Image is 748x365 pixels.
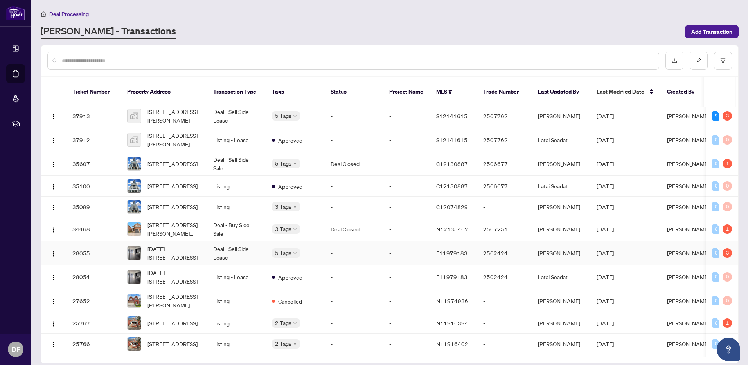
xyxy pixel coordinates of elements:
[597,226,614,233] span: [DATE]
[597,203,614,210] span: [DATE]
[597,320,614,327] span: [DATE]
[147,340,198,348] span: [STREET_ADDRESS]
[532,104,590,128] td: [PERSON_NAME]
[712,248,719,258] div: 0
[324,77,383,107] th: Status
[383,197,430,217] td: -
[436,249,467,257] span: E11979183
[712,296,719,305] div: 0
[667,182,709,190] span: [PERSON_NAME]
[324,128,383,152] td: -
[324,104,383,128] td: -
[324,176,383,197] td: -
[383,217,430,241] td: -
[324,265,383,289] td: -
[436,136,467,143] span: S12141615
[383,152,430,176] td: -
[436,226,468,233] span: N12135462
[11,344,20,355] span: DF
[6,6,25,20] img: logo
[667,203,709,210] span: [PERSON_NAME]
[436,160,468,167] span: C12130887
[128,246,141,260] img: thumbnail-img
[667,226,709,233] span: [PERSON_NAME]
[597,160,614,167] span: [DATE]
[128,222,141,236] img: thumbnail-img
[275,159,291,168] span: 5 Tags
[50,161,57,168] img: Logo
[47,134,60,146] button: Logo
[383,265,430,289] td: -
[293,162,297,166] span: down
[49,11,89,18] span: Deal Processing
[147,319,198,327] span: [STREET_ADDRESS]
[50,342,57,348] img: Logo
[278,182,302,191] span: Approved
[667,320,709,327] span: [PERSON_NAME]
[147,244,201,262] span: [DATE]-[STREET_ADDRESS]
[207,334,266,354] td: Listing
[667,297,709,304] span: [PERSON_NAME]
[597,136,614,143] span: [DATE]
[597,249,614,257] span: [DATE]
[275,339,291,348] span: 2 Tags
[597,182,614,190] span: [DATE]
[66,265,121,289] td: 28054
[532,197,590,217] td: [PERSON_NAME]
[275,224,291,233] span: 3 Tags
[147,268,201,285] span: [DATE]-[STREET_ADDRESS]
[712,181,719,191] div: 0
[47,110,60,122] button: Logo
[41,25,176,39] a: [PERSON_NAME] - Transactions
[532,289,590,313] td: [PERSON_NAME]
[207,128,266,152] td: Listing - Lease
[712,159,719,168] div: 0
[712,111,719,121] div: 2
[665,52,683,70] button: download
[532,313,590,334] td: [PERSON_NAME]
[477,313,532,334] td: -
[47,223,60,235] button: Logo
[723,202,732,211] div: 0
[50,227,57,233] img: Logo
[712,224,719,234] div: 0
[723,135,732,145] div: 0
[324,152,383,176] td: Deal Closed
[128,294,141,307] img: thumbnail-img
[147,131,201,148] span: [STREET_ADDRESS][PERSON_NAME]
[477,104,532,128] td: 2507762
[383,334,430,354] td: -
[66,289,121,313] td: 27652
[50,275,57,281] img: Logo
[477,265,532,289] td: 2502424
[436,203,468,210] span: C12074829
[383,176,430,197] td: -
[597,273,614,280] span: [DATE]
[128,133,141,146] img: thumbnail-img
[672,58,677,63] span: download
[207,77,266,107] th: Transaction Type
[128,316,141,330] img: thumbnail-img
[696,58,701,63] span: edit
[66,128,121,152] td: 37912
[436,182,468,190] span: C12130887
[383,313,430,334] td: -
[667,340,709,347] span: [PERSON_NAME]
[667,136,709,143] span: [PERSON_NAME]
[66,152,121,176] td: 35607
[47,338,60,350] button: Logo
[430,77,477,107] th: MLS #
[47,201,60,213] button: Logo
[50,298,57,305] img: Logo
[723,111,732,121] div: 3
[667,160,709,167] span: [PERSON_NAME]
[47,157,60,170] button: Logo
[66,197,121,217] td: 35099
[293,205,297,209] span: down
[41,11,46,17] span: home
[66,334,121,354] td: 25766
[532,128,590,152] td: Latai Seadat
[324,217,383,241] td: Deal Closed
[723,181,732,191] div: 0
[147,292,201,309] span: [STREET_ADDRESS][PERSON_NAME]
